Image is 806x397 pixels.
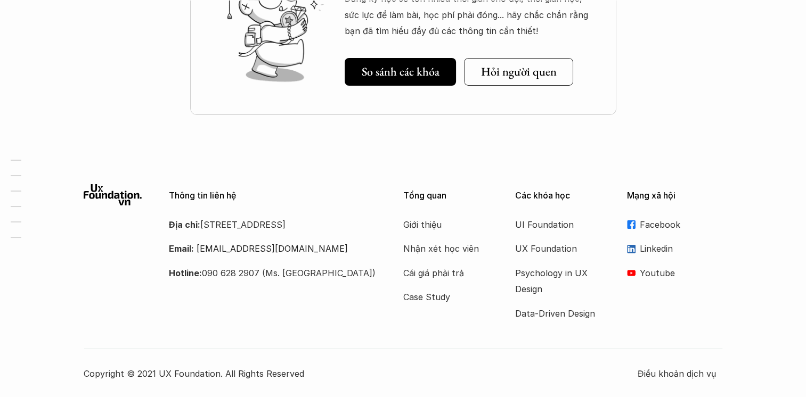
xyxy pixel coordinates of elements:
[84,366,638,382] p: Copyright © 2021 UX Foundation. All Rights Reserved
[169,219,200,230] strong: Địa chỉ:
[515,241,600,257] a: UX Foundation
[515,191,611,201] p: Các khóa học
[169,217,377,233] p: [STREET_ADDRESS]
[515,265,600,297] a: Psychology in UX Design
[169,243,194,254] strong: Email:
[169,265,377,281] p: 090 628 2907 (Ms. [GEOGRAPHIC_DATA])
[638,366,723,382] a: Điều khoản dịch vụ
[515,217,600,233] a: UI Foundation
[403,265,489,281] a: Cái giá phải trả
[403,289,489,305] a: Case Study
[169,191,377,201] p: Thông tin liên hệ
[197,243,348,254] a: [EMAIL_ADDRESS][DOMAIN_NAME]
[403,191,499,201] p: Tổng quan
[640,217,723,233] p: Facebook
[403,217,489,233] a: Giới thiệu
[640,241,723,257] p: Linkedin
[515,305,600,321] a: Data-Driven Design
[403,241,489,257] a: Nhận xét học viên
[627,241,723,257] a: Linkedin
[627,217,723,233] a: Facebook
[627,191,723,201] p: Mạng xã hội
[169,268,202,278] strong: Hotline:
[464,58,573,86] a: Hỏi người quen
[345,58,456,86] a: So sánh các khóa
[481,65,557,79] h5: Hỏi người quen
[640,265,723,281] p: Youtube
[362,65,439,79] h5: So sánh các khóa
[627,265,723,281] a: Youtube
